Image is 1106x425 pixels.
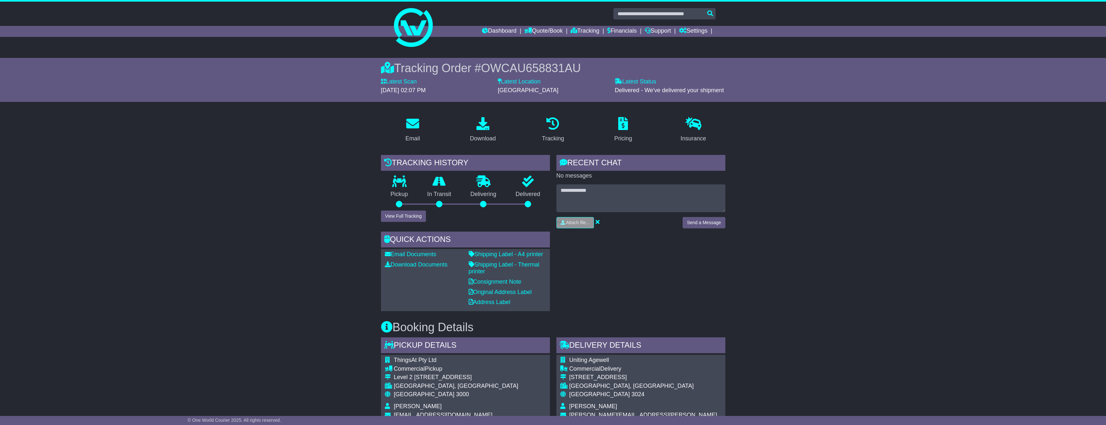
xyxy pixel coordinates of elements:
button: Send a Message [683,217,725,228]
div: Email [405,134,420,143]
span: Commercial [569,365,600,372]
span: [GEOGRAPHIC_DATA] [569,391,630,398]
a: Settings [679,26,708,37]
div: Tracking [542,134,564,143]
div: Pickup [394,365,519,373]
div: Tracking history [381,155,550,172]
span: © One World Courier 2025. All rights reserved. [188,418,281,423]
div: [GEOGRAPHIC_DATA], [GEOGRAPHIC_DATA] [569,383,721,390]
span: Delivered - We've delivered your shipment [615,87,724,93]
p: Pickup [381,191,418,198]
a: Shipping Label - Thermal printer [469,261,540,275]
span: Uniting Agewell [569,357,609,363]
span: [DATE] 02:07 PM [381,87,426,93]
button: View Full Tracking [381,211,426,222]
span: [PERSON_NAME] [569,403,617,409]
a: Tracking [571,26,599,37]
p: Delivering [461,191,506,198]
a: Insurance [676,115,710,145]
p: No messages [556,172,725,180]
div: Delivery [569,365,721,373]
a: Support [645,26,671,37]
label: Latest Location [498,78,541,85]
a: Quote/Book [524,26,563,37]
div: Insurance [681,134,706,143]
span: OWCAU658831AU [481,61,581,75]
a: Download [466,115,500,145]
a: Tracking [538,115,568,145]
span: ThingsAt Pty Ltd [394,357,437,363]
a: Download Documents [385,261,448,268]
span: 3000 [456,391,469,398]
div: [STREET_ADDRESS] [569,374,721,381]
span: [GEOGRAPHIC_DATA] [394,391,454,398]
span: Commercial [394,365,425,372]
div: Pricing [614,134,632,143]
a: Email Documents [385,251,436,257]
div: Download [470,134,496,143]
p: In Transit [418,191,461,198]
a: Shipping Label - A4 printer [469,251,543,257]
span: 3024 [631,391,644,398]
p: Delivered [506,191,550,198]
div: Pickup Details [381,337,550,355]
a: Pricing [610,115,636,145]
div: RECENT CHAT [556,155,725,172]
label: Latest Status [615,78,656,85]
span: [GEOGRAPHIC_DATA] [498,87,558,93]
h3: Booking Details [381,321,725,334]
div: Tracking Order # [381,61,725,75]
div: Level 2 [STREET_ADDRESS] [394,374,519,381]
div: Delivery Details [556,337,725,355]
div: [GEOGRAPHIC_DATA], [GEOGRAPHIC_DATA] [394,383,519,390]
span: [EMAIL_ADDRESS][DOMAIN_NAME] [394,412,493,418]
a: Dashboard [482,26,517,37]
span: [PERSON_NAME] [394,403,442,409]
a: Original Address Label [469,289,532,295]
a: Consignment Note [469,278,521,285]
label: Latest Scan [381,78,417,85]
div: Quick Actions [381,232,550,249]
a: Address Label [469,299,510,305]
a: Financials [607,26,637,37]
a: Email [401,115,424,145]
